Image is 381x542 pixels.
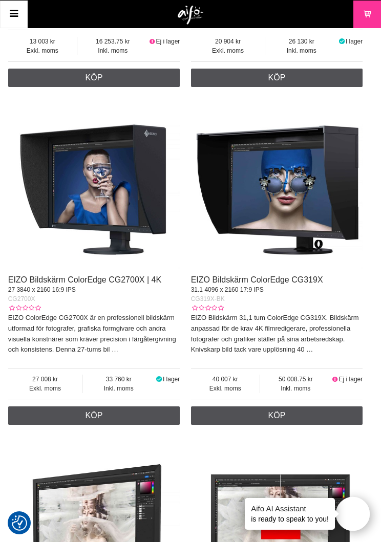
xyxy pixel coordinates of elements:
[191,295,225,302] span: CG319X-BK
[339,376,363,383] span: Ej i lager
[8,46,77,55] span: Exkl. moms
[265,37,337,46] span: 26 130
[149,38,156,45] i: Ej i lager
[156,38,180,45] span: Ej i lager
[191,37,265,46] span: 20 904
[306,345,313,353] a: …
[8,69,180,87] a: Köp
[337,38,346,45] i: I lager
[191,97,363,269] img: EIZO Bildskärm ColorEdge CG319X
[191,303,224,313] div: Kundbetyg: 0
[8,97,180,269] img: EIZO Bildskärm ColorEdge CG2700X | 4K
[8,275,161,284] a: EIZO Bildskärm ColorEdge CG2700X | 4K
[191,406,363,425] a: Köp
[191,46,265,55] span: Exkl. moms
[260,384,331,393] span: Inkl. moms
[8,384,82,393] span: Exkl. moms
[77,46,149,55] span: Inkl. moms
[191,275,323,284] a: EIZO Bildskärm ColorEdge CG319X
[8,295,35,302] span: CG2700X
[12,515,27,531] img: Revisit consent button
[251,503,329,514] h4: Aifo AI Assistant
[12,514,27,532] button: Samtyckesinställningar
[265,46,337,55] span: Inkl. moms
[155,376,163,383] i: I lager
[8,286,76,293] span: 27 3840 x 2160 16:9 IPS
[191,375,260,384] span: 40 007
[346,38,363,45] span: I lager
[82,384,155,393] span: Inkl. moms
[8,37,77,46] span: 13 003
[8,375,82,384] span: 27 008
[8,406,180,425] a: Köp
[77,37,149,46] span: 16 253.75
[245,498,335,530] div: is ready to speak to you!
[191,69,363,87] a: Köp
[191,313,363,355] p: EIZO Bildskärm 31,1 tum ColorEdge CG319X. Bildskärm anpassad för de krav 4K filmredigerare, profe...
[331,376,339,383] i: Ej i lager
[163,376,180,383] span: I lager
[82,375,155,384] span: 33 760
[8,303,41,313] div: Kundbetyg: 0
[191,384,260,393] span: Exkl. moms
[260,375,331,384] span: 50 008.75
[8,313,180,355] p: EIZO ColorEdge CG2700X är en professionell bildskärm utformad för fotografer, grafiska formgivare...
[112,345,118,353] a: …
[178,6,204,25] img: logo.png
[191,286,264,293] span: 31.1 4096 x 2160 17:9 IPS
